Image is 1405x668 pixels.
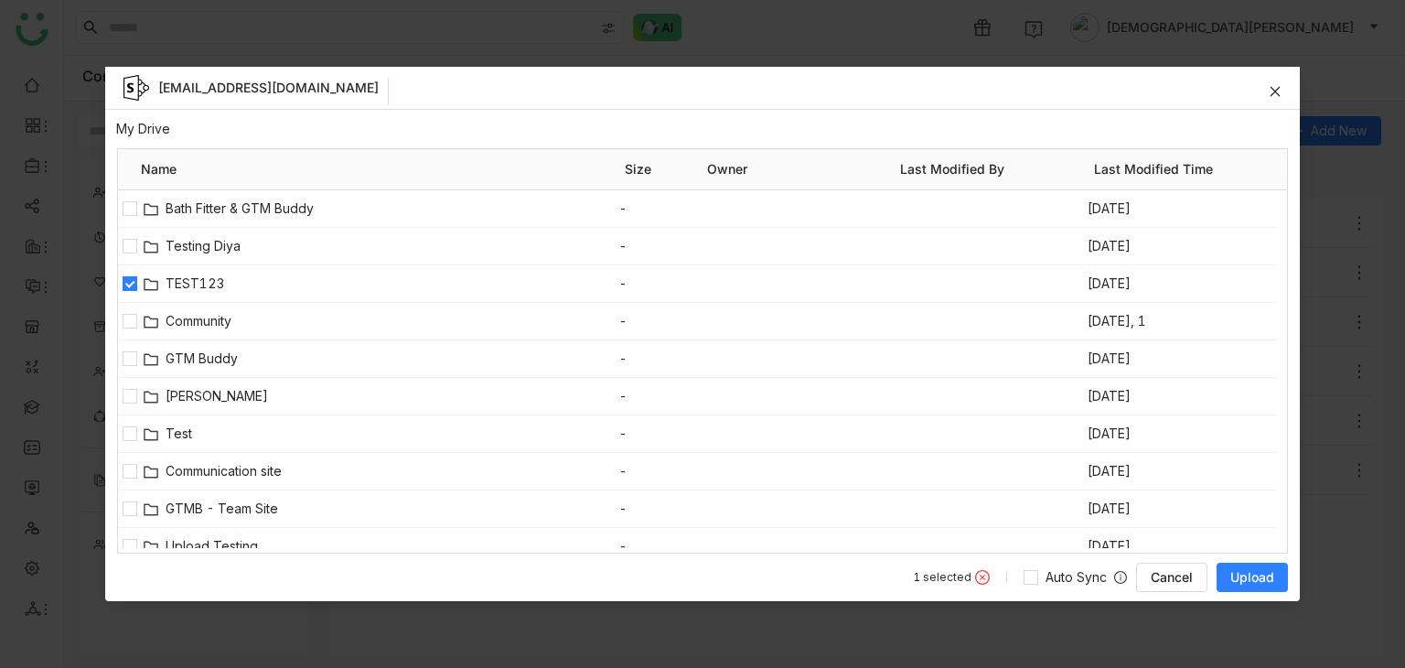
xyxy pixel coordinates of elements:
span: Cancel [1151,568,1193,587]
img: Folder [143,502,157,517]
span: Owner [707,159,901,179]
span: [DATE] [1085,424,1276,444]
div: Size [625,149,707,189]
span: [DATE] [1085,349,1276,369]
span: [DATE] [1085,386,1276,406]
span: Last Modified By [900,159,1094,179]
span: Upload Testing [166,536,619,556]
span: - [619,236,702,256]
span: Community [166,311,619,331]
span: Last Modified Time [1094,159,1288,179]
span: - [619,199,702,219]
span: [DATE] [1085,536,1276,556]
span: [PERSON_NAME] [166,386,619,406]
span: Test [166,424,619,444]
img: SharePoint-icon.svg [123,75,149,101]
div: 1 selected [913,569,971,587]
img: Folder [143,277,157,292]
span: [DATE] [1085,499,1276,519]
img: Folder [143,427,157,442]
span: Testing Diya [166,236,619,256]
span: Upload [1230,568,1274,587]
img: Folder [143,540,157,555]
span: [DATE] [1085,236,1276,256]
span: GTM Buddy [166,349,619,369]
a: My Drive [116,121,170,136]
span: - [619,536,702,556]
span: [DATE] [1085,461,1276,481]
span: [DATE] [1085,274,1276,294]
img: Folder [143,240,157,254]
span: Bath Fitter & GTM Buddy [166,199,619,219]
span: - [619,424,702,444]
span: - [619,349,702,369]
span: GTMB - Team Site [166,499,619,519]
button: Cancel [1136,563,1207,592]
img: Folder [143,315,157,329]
span: [EMAIL_ADDRESS][DOMAIN_NAME] [158,78,379,98]
span: Communication site [166,461,619,481]
span: - [619,311,702,331]
button: Upload [1217,563,1288,592]
span: - [619,461,702,481]
span: - [619,386,702,406]
span: TEST123 [166,274,619,294]
span: - [619,499,702,519]
div: Name [141,149,625,189]
img: Folder [143,390,157,404]
span: [DATE], 1 [1085,311,1276,331]
img: Folder [143,465,157,479]
img: Folder [143,202,157,217]
span: [DATE] [1085,199,1276,219]
span: Auto Sync [1038,567,1114,587]
span: - [619,274,702,294]
img: Folder [143,352,157,367]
